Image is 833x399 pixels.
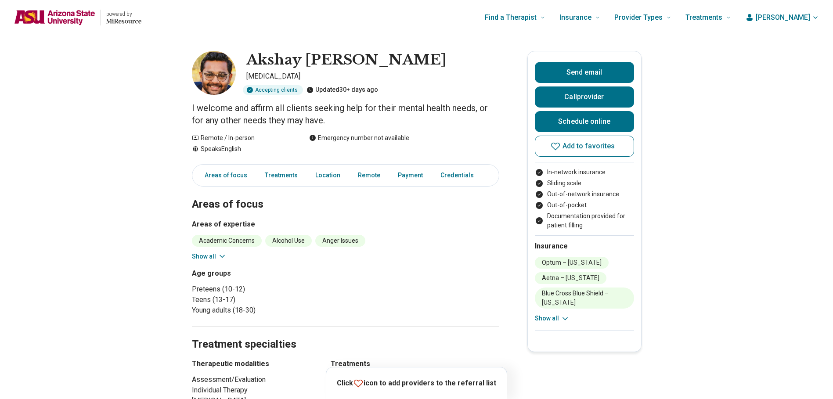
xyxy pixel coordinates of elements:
li: Sliding scale [535,179,634,188]
p: [MEDICAL_DATA] [246,71,499,82]
div: Emergency number not available [309,133,409,143]
li: Anger Issues [315,235,365,247]
p: Click icon to add providers to the referral list [337,377,496,388]
img: Akshay Lokhande, Psychiatrist [192,51,236,95]
span: Provider Types [614,11,663,24]
a: Location [310,166,346,184]
div: Updated 30+ days ago [307,85,378,95]
li: Optum – [US_STATE] [535,257,609,269]
h2: Areas of focus [192,176,499,212]
p: I welcome and affirm all clients seeking help for their mental health needs, or for any other nee... [192,102,499,126]
button: Show all [535,314,570,323]
h1: Akshay [PERSON_NAME] [246,51,447,69]
span: [PERSON_NAME] [756,12,810,23]
li: Out-of-network insurance [535,190,634,199]
h3: Treatments [331,359,499,369]
li: Individual Therapy [192,385,315,395]
h3: Areas of expertise [192,219,499,230]
li: Out-of-pocket [535,201,634,210]
li: Blue Cross Blue Shield – [US_STATE] [535,288,634,309]
a: Home page [14,4,141,32]
a: Credentials [435,166,484,184]
p: powered by [106,11,141,18]
a: Schedule online [535,111,634,132]
a: Remote [353,166,386,184]
h2: Insurance [535,241,634,252]
div: Remote / In-person [192,133,292,143]
li: Young adults (18-30) [192,305,342,316]
a: Areas of focus [194,166,252,184]
li: Assessment/Evaluation [192,374,315,385]
h3: Therapeutic modalities [192,359,315,369]
button: [PERSON_NAME] [745,12,819,23]
li: In-network insurance [535,168,634,177]
div: Speaks English [192,144,292,154]
span: Treatments [685,11,722,24]
li: Academic Concerns [192,235,262,247]
li: Alcohol Use [265,235,312,247]
button: Callprovider [535,86,634,108]
span: Insurance [559,11,591,24]
button: Show all [192,252,227,261]
span: Add to favorites [563,143,615,150]
h3: Age groups [192,268,342,279]
span: Find a Therapist [485,11,537,24]
button: Add to favorites [535,136,634,157]
li: Preteens (10-12) [192,284,342,295]
h2: Treatment specialties [192,316,499,352]
li: Teens (13-17) [192,295,342,305]
a: Payment [393,166,428,184]
li: Documentation provided for patient filling [535,212,634,230]
li: Aetna – [US_STATE] [535,272,606,284]
button: Send email [535,62,634,83]
ul: Payment options [535,168,634,230]
a: Treatments [260,166,303,184]
div: Accepting clients [243,85,303,95]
